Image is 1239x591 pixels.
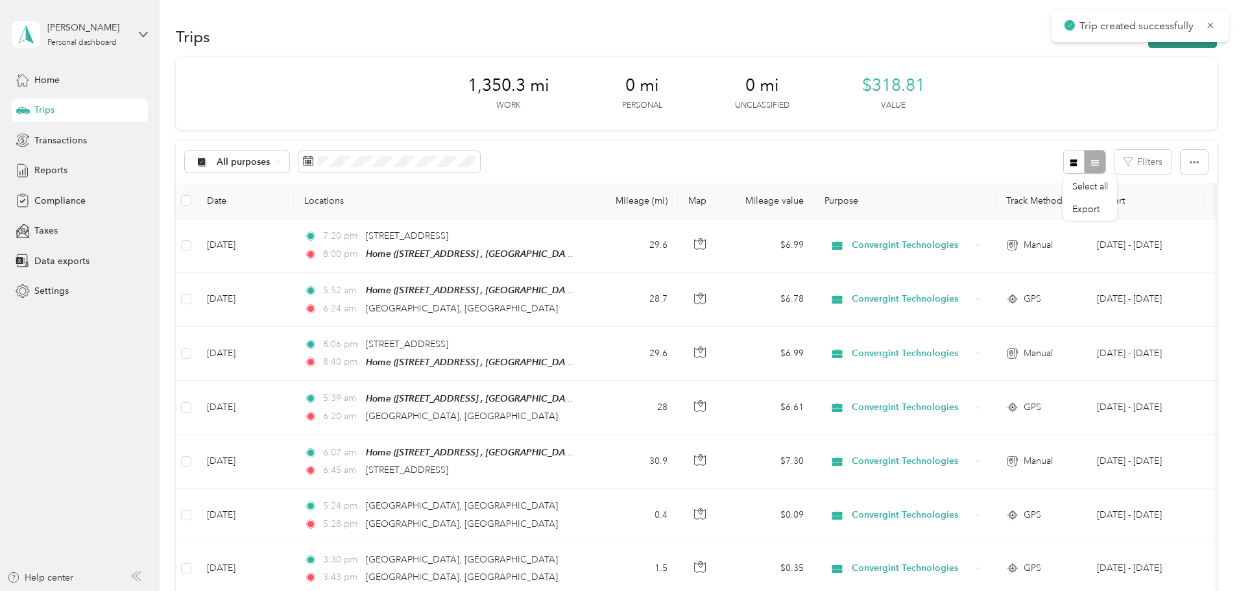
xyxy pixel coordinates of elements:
td: Sep 1 - 30, 2025 [1087,488,1205,542]
div: Personal dashboard [47,39,117,47]
span: 8:40 pm [323,355,360,369]
p: Trip created successfully [1079,18,1196,34]
span: [GEOGRAPHIC_DATA], [GEOGRAPHIC_DATA] [366,411,558,422]
td: $6.61 [723,381,814,435]
td: Sep 1 - 30, 2025 [1087,272,1205,326]
span: Export [1072,204,1100,215]
td: [DATE] [197,435,294,488]
td: [DATE] [197,327,294,381]
span: Data exports [34,254,90,268]
th: Report [1087,183,1205,219]
span: 6:45 am [323,463,360,477]
span: Compliance [34,194,86,208]
span: [GEOGRAPHIC_DATA], [GEOGRAPHIC_DATA] [366,500,558,511]
span: [GEOGRAPHIC_DATA], [GEOGRAPHIC_DATA] [366,572,558,583]
span: 1,350.3 mi [468,75,549,96]
th: Date [197,183,294,219]
td: $6.99 [723,327,814,381]
td: 0.4 [592,488,678,542]
td: 28 [592,381,678,435]
button: Filters [1114,150,1172,174]
span: 8:06 pm [323,337,360,352]
td: [DATE] [197,219,294,272]
span: Manual [1024,346,1053,361]
td: 28.7 [592,272,678,326]
span: Convergint Technologies [852,561,970,575]
th: Mileage (mi) [592,183,678,219]
span: $318.81 [862,75,925,96]
span: Home ([STREET_ADDRESS] , [GEOGRAPHIC_DATA], [GEOGRAPHIC_DATA]) [366,357,675,368]
span: Trips [34,103,54,117]
td: [DATE] [197,488,294,542]
span: Reports [34,163,67,177]
span: All purposes [217,158,271,167]
span: 6:24 am [323,302,360,316]
td: $6.99 [723,219,814,272]
span: Home ([STREET_ADDRESS] , [GEOGRAPHIC_DATA], [GEOGRAPHIC_DATA]) [366,447,675,458]
span: Home [34,73,60,87]
td: $7.30 [723,435,814,488]
span: [GEOGRAPHIC_DATA], [GEOGRAPHIC_DATA] [366,518,558,529]
td: Sep 1 - 30, 2025 [1087,435,1205,488]
div: [PERSON_NAME] [47,21,128,34]
td: 29.6 [592,219,678,272]
td: Sep 1 - 30, 2025 [1087,219,1205,272]
td: 29.6 [592,327,678,381]
span: GPS [1024,561,1041,575]
span: Convergint Technologies [852,508,970,522]
span: [GEOGRAPHIC_DATA], [GEOGRAPHIC_DATA] [366,303,558,314]
th: Purpose [814,183,996,219]
span: Home ([STREET_ADDRESS] , [GEOGRAPHIC_DATA], [GEOGRAPHIC_DATA]) [366,393,675,404]
span: 6:20 am [323,409,360,424]
td: [DATE] [197,381,294,435]
td: $0.09 [723,488,814,542]
span: 3:30 pm [323,553,360,567]
span: 8:00 pm [323,247,360,261]
span: Manual [1024,238,1053,252]
span: 0 mi [745,75,779,96]
span: Settings [34,284,69,298]
span: Convergint Technologies [852,292,970,306]
span: 5:52 am [323,283,360,298]
span: GPS [1024,508,1041,522]
span: 6:07 am [323,446,360,460]
p: Personal [622,100,662,112]
span: [STREET_ADDRESS] [366,230,448,241]
p: Value [881,100,906,112]
th: Locations [294,183,592,219]
th: Map [678,183,723,219]
span: [GEOGRAPHIC_DATA], [GEOGRAPHIC_DATA] [366,554,558,565]
span: Convergint Technologies [852,238,970,252]
span: Convergint Technologies [852,454,970,468]
h1: Trips [176,30,210,43]
th: Track Method [996,183,1087,219]
span: 7:20 pm [323,229,360,243]
span: 0 mi [625,75,659,96]
td: [DATE] [197,272,294,326]
span: 3:43 pm [323,570,360,585]
td: 30.9 [592,435,678,488]
span: Home ([STREET_ADDRESS] , [GEOGRAPHIC_DATA], [GEOGRAPHIC_DATA]) [366,248,675,259]
td: Sep 1 - 30, 2025 [1087,327,1205,381]
span: Manual [1024,454,1053,468]
span: Home ([STREET_ADDRESS] , [GEOGRAPHIC_DATA], [GEOGRAPHIC_DATA]) [366,285,675,296]
td: Sep 1 - 30, 2025 [1087,381,1205,435]
span: GPS [1024,292,1041,306]
span: Convergint Technologies [852,400,970,415]
span: 5:39 am [323,391,360,405]
span: [STREET_ADDRESS] [366,464,448,476]
iframe: Everlance-gr Chat Button Frame [1166,518,1239,591]
span: Taxes [34,224,58,237]
td: $6.78 [723,272,814,326]
th: Mileage value [723,183,814,219]
span: Convergint Technologies [852,346,970,361]
span: [STREET_ADDRESS] [366,339,448,350]
span: Transactions [34,134,87,147]
button: Help center [7,571,73,585]
span: GPS [1024,400,1041,415]
p: Work [496,100,520,112]
span: 5:24 pm [323,499,360,513]
span: 5:28 pm [323,517,360,531]
span: Select all [1072,181,1108,192]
